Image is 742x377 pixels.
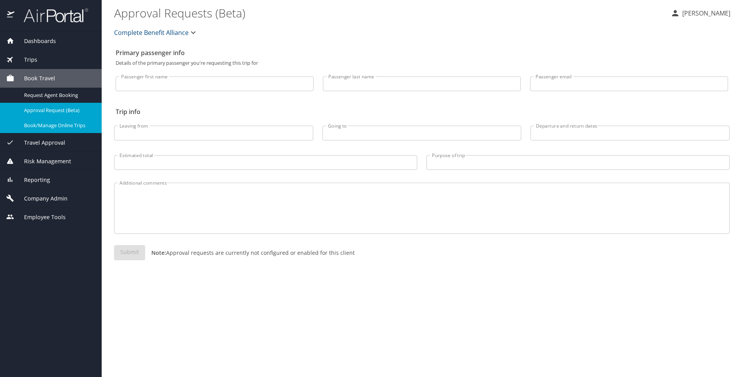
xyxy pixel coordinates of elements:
[116,61,728,66] p: Details of the primary passenger you're requesting this trip for
[680,9,730,18] p: [PERSON_NAME]
[14,194,68,203] span: Company Admin
[15,8,88,23] img: airportal-logo.png
[111,25,201,40] button: Complete Benefit Alliance
[14,37,56,45] span: Dashboards
[24,107,92,114] span: Approval Request (Beta)
[14,157,71,166] span: Risk Management
[24,122,92,129] span: Book/Manage Online Trips
[114,1,664,25] h1: Approval Requests (Beta)
[116,105,728,118] h2: Trip info
[14,176,50,184] span: Reporting
[667,6,733,20] button: [PERSON_NAME]
[145,249,355,257] p: Approval requests are currently not configured or enabled for this client
[14,74,55,83] span: Book Travel
[14,213,66,221] span: Employee Tools
[24,92,92,99] span: Request Agent Booking
[7,8,15,23] img: icon-airportal.png
[151,249,166,256] strong: Note:
[14,55,37,64] span: Trips
[114,27,189,38] span: Complete Benefit Alliance
[116,47,728,59] h2: Primary passenger info
[14,138,65,147] span: Travel Approval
